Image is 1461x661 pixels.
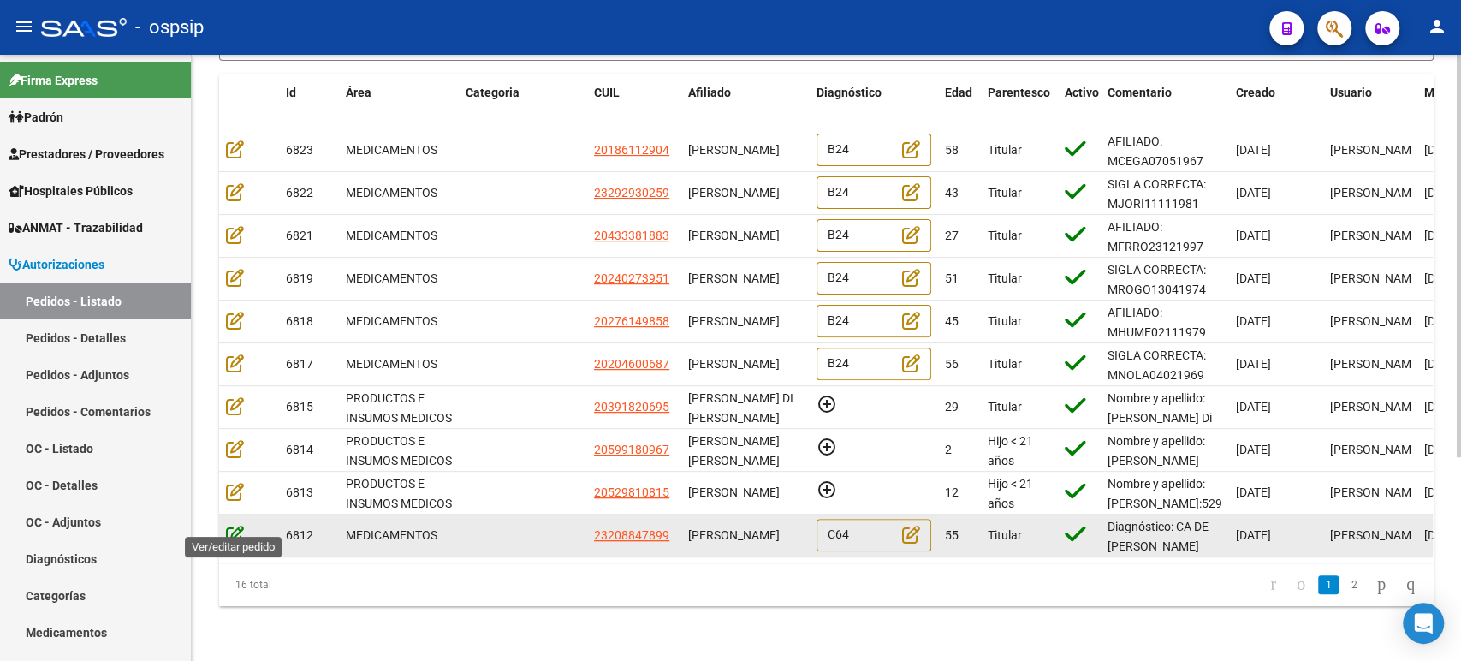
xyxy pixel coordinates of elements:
[988,314,1022,328] span: Titular
[1108,306,1210,533] span: AFILIADO: MHUME02111979 Médico Tratante: [PERSON_NAME] TEL:[PHONE_NUMBER] Mail: [EMAIL_ADDRESS][D...
[817,134,931,167] div: B24
[286,357,313,371] span: 6817
[1399,575,1422,594] a: go to last page
[688,314,780,328] span: [PERSON_NAME]
[1108,348,1315,596] span: SIGLA CORRECTA: MNOLA04021969 Médico Tratante: [PERSON_NAME] Correo electrónico: [EMAIL_ADDRESS][...
[587,74,681,131] datatable-header-cell: CUIL
[1330,314,1422,328] span: [PERSON_NAME]
[346,271,437,285] span: MEDICAMENTOS
[14,16,34,37] mat-icon: menu
[688,357,780,371] span: [PERSON_NAME]
[1424,400,1459,414] span: [DATE]
[1229,74,1323,131] datatable-header-cell: Creado
[135,9,204,46] span: - ospsip
[1315,570,1341,599] li: page 1
[594,357,669,371] span: 20204600687
[988,229,1022,242] span: Titular
[1424,528,1459,542] span: [DATE]
[346,357,437,371] span: MEDICAMENTOS
[988,400,1022,414] span: Titular
[1108,220,1232,429] span: AFILIADO: MFRRO23121997 Medico Tratante: [PERSON_NAME] Tel: [PHONE_NUMBER] Mail: [EMAIL_ADDRESS][...
[286,143,313,157] span: 6823
[594,400,669,414] span: 20391820695
[1236,357,1271,371] span: [DATE]
[688,485,780,499] span: [PERSON_NAME]
[945,314,959,328] span: 45
[9,182,133,200] span: Hospitales Públicos
[817,519,931,552] div: C64
[688,229,780,242] span: [PERSON_NAME]
[286,443,313,456] span: 6814
[1344,575,1364,594] a: 2
[688,391,793,425] span: [PERSON_NAME] DI [PERSON_NAME]
[945,485,959,499] span: 12
[286,528,313,542] span: 6812
[1330,143,1422,157] span: [PERSON_NAME]
[1424,443,1459,456] span: [DATE]
[1341,570,1367,599] li: page 2
[1236,528,1271,542] span: [DATE]
[9,145,164,164] span: Prestadores / Proveedores
[594,314,669,328] span: 20276149858
[981,74,1058,131] datatable-header-cell: Parentesco
[1108,86,1172,99] span: Comentario
[594,443,669,456] span: 20599180967
[286,314,313,328] span: 6818
[1236,400,1271,414] span: [DATE]
[594,186,669,199] span: 23292930259
[346,528,437,542] span: MEDICAMENTOS
[945,357,959,371] span: 56
[346,229,437,242] span: MEDICAMENTOS
[1101,74,1229,131] datatable-header-cell: Comentario
[1424,271,1459,285] span: [DATE]
[1369,575,1393,594] a: go to next page
[279,74,339,131] datatable-header-cell: Id
[1108,391,1215,522] span: Nombre y apellido: [PERSON_NAME] Di [PERSON_NAME] Dni:39182069 Hospital Italiano [PERSON_NAME] de...
[346,186,437,199] span: MEDICAMENTOS
[1236,86,1275,99] span: Creado
[1236,143,1271,157] span: [DATE]
[810,74,938,131] datatable-header-cell: Diagnóstico
[346,314,437,328] span: MEDICAMENTOS
[286,485,313,499] span: 6813
[817,219,931,253] div: B24
[1236,186,1271,199] span: [DATE]
[817,479,837,500] mat-icon: add_circle_outline
[1058,74,1101,131] datatable-header-cell: Activo
[1330,485,1422,499] span: [PERSON_NAME]
[1330,229,1422,242] span: [PERSON_NAME]
[688,186,780,199] span: [PERSON_NAME]
[9,71,98,90] span: Firma Express
[339,74,459,131] datatable-header-cell: Área
[346,391,452,425] span: PRODUCTOS E INSUMOS MEDICOS
[688,271,780,285] span: [PERSON_NAME]
[1330,86,1372,99] span: Usuario
[346,143,437,157] span: MEDICAMENTOS
[945,186,959,199] span: 43
[817,176,931,210] div: B24
[988,477,1033,510] span: Hijo < 21 años
[1323,74,1417,131] datatable-header-cell: Usuario
[988,528,1022,542] span: Titular
[1424,314,1459,328] span: [DATE]
[594,485,669,499] span: 20529810815
[817,262,931,295] div: B24
[1424,143,1459,157] span: [DATE]
[594,271,669,285] span: 20240273951
[594,143,669,157] span: 20186112904
[1330,357,1422,371] span: [PERSON_NAME]
[1427,16,1447,37] mat-icon: person
[688,143,780,157] span: [PERSON_NAME]
[945,528,959,542] span: 55
[346,477,452,510] span: PRODUCTOS E INSUMOS MEDICOS
[1236,229,1271,242] span: [DATE]
[1108,134,1213,402] span: AFILIADO: MCEGA07051967 Médico Tratante: ABUSMARA Correo electrónico: [EMAIL_ADDRESS][DOMAIN_NAME...
[1065,86,1099,99] span: Activo
[988,434,1033,467] span: Hijo < 21 años
[1330,186,1422,199] span: [PERSON_NAME]
[945,400,959,414] span: 29
[688,434,780,467] span: [PERSON_NAME] [PERSON_NAME]
[1424,485,1459,499] span: [DATE]
[681,74,810,131] datatable-header-cell: Afiliado
[1424,229,1459,242] span: [DATE]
